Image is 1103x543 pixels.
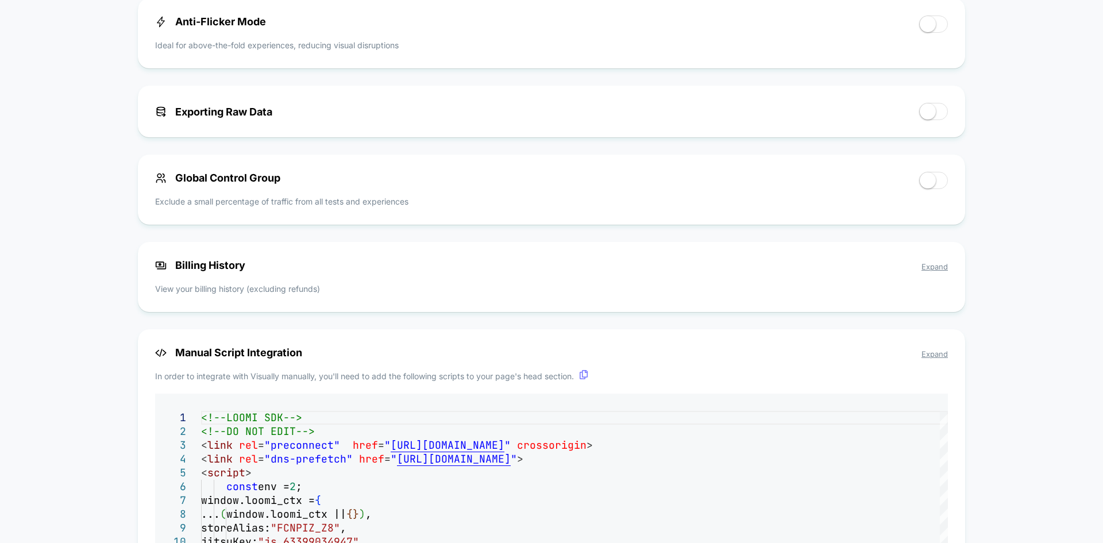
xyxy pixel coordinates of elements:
span: Anti-Flicker Mode [155,16,266,28]
span: Expand [921,349,948,359]
span: Exporting Raw Data [155,106,272,118]
span: Manual Script Integration [155,346,948,359]
span: Billing History [155,259,948,271]
p: View your billing history (excluding refunds) [155,283,948,295]
p: Exclude a small percentage of traffic from all tests and experiences [155,195,408,207]
p: In order to integrate with Visually manually, you'll need to add the following scripts to your pa... [155,370,948,382]
span: Expand [921,262,948,271]
p: Ideal for above-the-fold experiences, reducing visual disruptions [155,39,399,51]
span: Global Control Group [155,172,280,184]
